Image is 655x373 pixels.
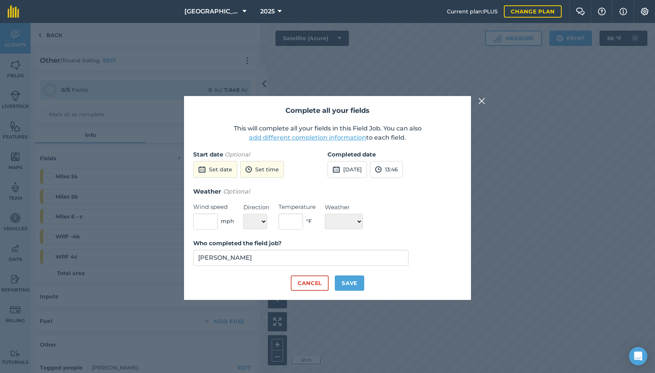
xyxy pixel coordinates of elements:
h3: Weather [193,187,462,197]
button: Save [335,275,364,291]
img: A cog icon [640,8,649,15]
label: Wind speed [193,202,234,212]
button: Set date [193,161,237,178]
a: Change plan [504,5,562,18]
button: 13:46 [370,161,403,178]
img: svg+xml;base64,PD94bWwgdmVyc2lvbj0iMS4wIiBlbmNvZGluZz0idXRmLTgiPz4KPCEtLSBHZW5lcmF0b3I6IEFkb2JlIE... [245,165,252,174]
strong: Who completed the field job? [193,239,282,247]
span: Current plan : PLUS [447,7,498,16]
span: 2025 [260,7,275,16]
label: Weather [325,203,363,212]
img: svg+xml;base64,PD94bWwgdmVyc2lvbj0iMS4wIiBlbmNvZGluZz0idXRmLTgiPz4KPCEtLSBHZW5lcmF0b3I6IEFkb2JlIE... [375,165,382,174]
span: [GEOGRAPHIC_DATA] [184,7,240,16]
button: Set time [240,161,284,178]
div: Open Intercom Messenger [629,347,647,365]
em: Optional [225,151,250,158]
button: [DATE] [327,161,367,178]
img: fieldmargin Logo [8,5,19,18]
h2: Complete all your fields [193,105,462,116]
strong: Completed date [327,151,376,158]
img: svg+xml;base64,PHN2ZyB4bWxucz0iaHR0cDovL3d3dy53My5vcmcvMjAwMC9zdmciIHdpZHRoPSIyMiIgaGVpZ2h0PSIzMC... [478,96,485,106]
span: ° F [306,217,312,225]
strong: Start date [193,151,223,158]
span: mph [221,217,234,225]
img: svg+xml;base64,PHN2ZyB4bWxucz0iaHR0cDovL3d3dy53My5vcmcvMjAwMC9zdmciIHdpZHRoPSIxNyIgaGVpZ2h0PSIxNy... [619,7,627,16]
img: svg+xml;base64,PD94bWwgdmVyc2lvbj0iMS4wIiBlbmNvZGluZz0idXRmLTgiPz4KPCEtLSBHZW5lcmF0b3I6IEFkb2JlIE... [332,165,340,174]
label: Direction [243,203,269,212]
em: Optional [223,188,250,195]
button: add different completion information [249,133,366,142]
label: Temperature [279,202,316,212]
button: Cancel [291,275,329,291]
p: This will complete all your fields in this Field Job. You can also to each field. [193,124,462,142]
img: A question mark icon [597,8,606,15]
img: Two speech bubbles overlapping with the left bubble in the forefront [576,8,585,15]
img: svg+xml;base64,PD94bWwgdmVyc2lvbj0iMS4wIiBlbmNvZGluZz0idXRmLTgiPz4KPCEtLSBHZW5lcmF0b3I6IEFkb2JlIE... [198,165,206,174]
